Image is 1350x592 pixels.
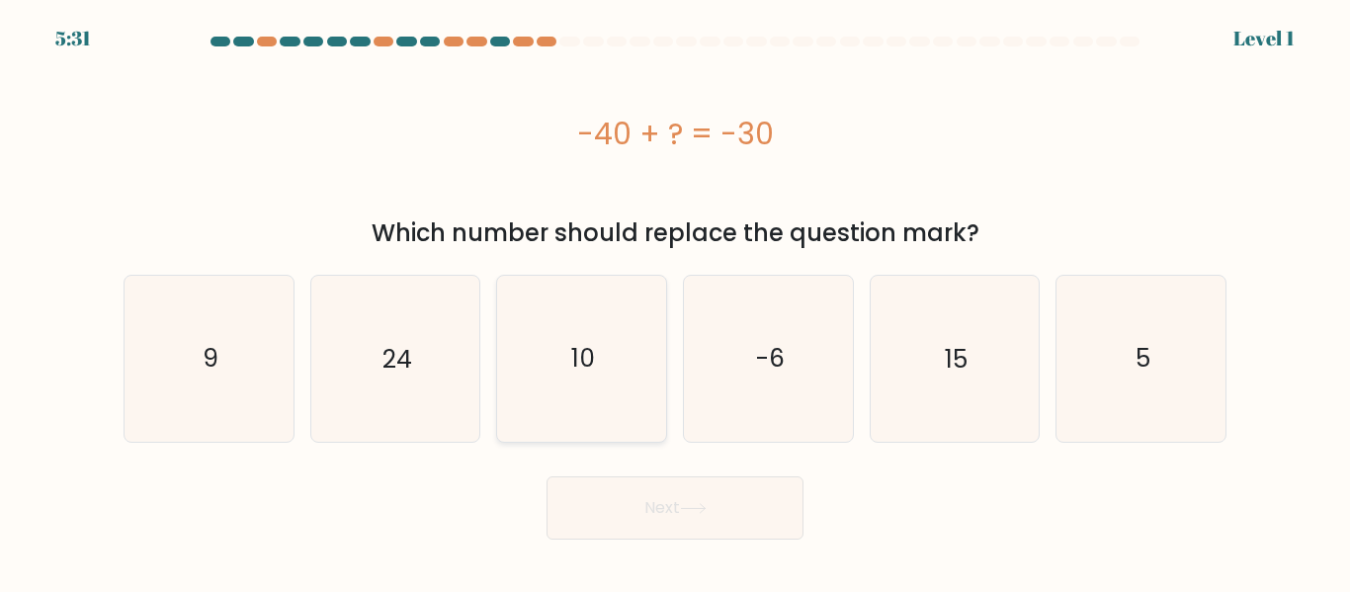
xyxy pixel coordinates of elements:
text: -6 [755,341,784,376]
text: 9 [203,341,218,376]
div: Which number should replace the question mark? [135,215,1215,251]
div: Level 1 [1233,24,1295,53]
text: 15 [945,341,968,376]
div: 5:31 [55,24,91,53]
text: 24 [382,341,412,376]
div: -40 + ? = -30 [124,112,1226,156]
text: 10 [571,341,595,376]
text: 5 [1136,341,1150,376]
button: Next [547,476,803,540]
